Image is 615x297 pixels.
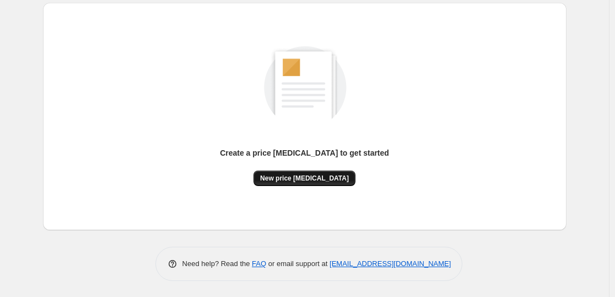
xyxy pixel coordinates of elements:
[266,259,330,268] span: or email support at
[252,259,266,268] a: FAQ
[253,171,355,186] button: New price [MEDICAL_DATA]
[260,174,349,183] span: New price [MEDICAL_DATA]
[182,259,252,268] span: Need help? Read the
[220,147,389,158] p: Create a price [MEDICAL_DATA] to get started
[330,259,451,268] a: [EMAIL_ADDRESS][DOMAIN_NAME]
